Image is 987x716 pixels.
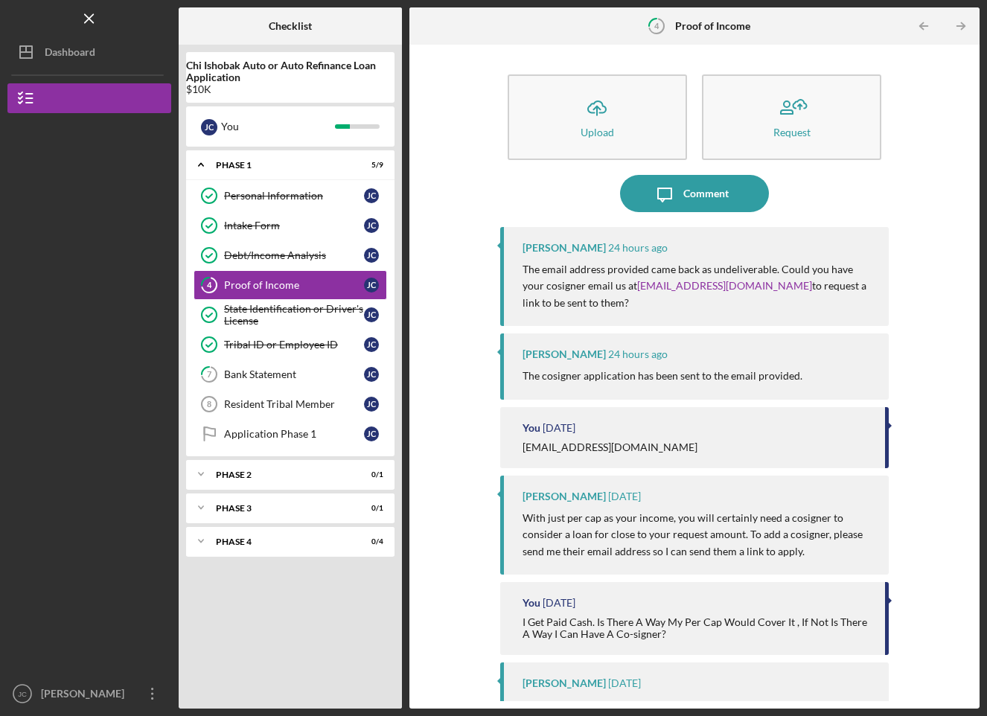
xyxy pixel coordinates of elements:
div: You [523,597,540,609]
p: With just per cap as your income, you will certainly need a cosigner to consider a loan for close... [523,510,874,560]
div: Application Phase 1 [224,428,364,440]
div: Resident Tribal Member [224,398,364,410]
b: Proof of Income [675,20,750,32]
a: Tribal ID or Employee IDJC [194,330,387,359]
button: Upload [508,74,687,160]
div: Upload [581,127,614,138]
div: J C [364,188,379,203]
div: Tribal ID or Employee ID [224,339,364,351]
time: 2025-08-19 16:14 [608,490,641,502]
div: State Identification or Driver's License [224,303,364,327]
div: You [523,422,540,434]
time: 2025-08-19 18:41 [608,242,668,254]
div: Phase 4 [216,537,346,546]
div: [PERSON_NAME] [37,679,134,712]
div: Comment [683,175,729,212]
b: Chi Ishobak Auto or Auto Refinance Loan Application [186,60,395,83]
div: You [221,114,335,139]
div: [EMAIL_ADDRESS][DOMAIN_NAME] [523,441,697,453]
a: 4Proof of IncomeJC [194,270,387,300]
div: Request [773,127,811,138]
time: 2025-08-19 16:10 [543,597,575,609]
div: Dashboard [45,37,95,71]
a: 7Bank StatementJC [194,359,387,389]
text: JC [18,690,27,698]
div: [PERSON_NAME] [523,490,606,502]
div: 0 / 1 [357,504,383,513]
div: [PERSON_NAME] [523,348,606,360]
button: JC[PERSON_NAME] [7,679,171,709]
div: J C [364,307,379,322]
a: State Identification or Driver's LicenseJC [194,300,387,330]
div: Debt/Income Analysis [224,249,364,261]
div: Bank Statement [224,368,364,380]
a: 8Resident Tribal MemberJC [194,389,387,419]
a: [EMAIL_ADDRESS][DOMAIN_NAME] [637,279,812,292]
div: $10K [186,83,395,95]
div: J C [201,119,217,135]
div: J C [364,218,379,233]
b: Checklist [269,20,312,32]
a: Personal InformationJC [194,181,387,211]
button: Request [702,74,881,160]
time: 2025-08-19 17:57 [543,422,575,434]
div: Proof of Income [224,279,364,291]
div: Intake Form [224,220,364,231]
time: 2025-08-19 18:40 [608,348,668,360]
div: J C [364,426,379,441]
time: 2025-08-18 13:07 [608,677,641,689]
div: Personal Information [224,190,364,202]
div: 0 / 4 [357,537,383,546]
p: The email address provided came back as undeliverable. Could you have your cosigner email us at t... [523,261,874,311]
div: [PERSON_NAME] [523,677,606,689]
div: J C [364,248,379,263]
div: I Get Paid Cash. Is There A Way My Per Cap Would Cover It , If Not Is There A Way I Can Have A Co... [523,616,870,640]
div: J C [364,367,379,382]
div: Phase 1 [216,161,346,170]
div: 5 / 9 [357,161,383,170]
a: Intake FormJC [194,211,387,240]
div: [PERSON_NAME] [523,242,606,254]
tspan: 4 [207,281,212,290]
div: Phase 2 [216,470,346,479]
div: J C [364,337,379,352]
p: The cosigner application has been sent to the email provided. [523,368,802,384]
div: J C [364,397,379,412]
div: J C [364,278,379,293]
button: Comment [620,175,769,212]
div: Phase 3 [216,504,346,513]
tspan: 8 [207,400,211,409]
button: Dashboard [7,37,171,67]
div: 0 / 1 [357,470,383,479]
a: Debt/Income AnalysisJC [194,240,387,270]
a: Application Phase 1JC [194,419,387,449]
tspan: 4 [654,21,659,31]
tspan: 7 [207,370,212,380]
